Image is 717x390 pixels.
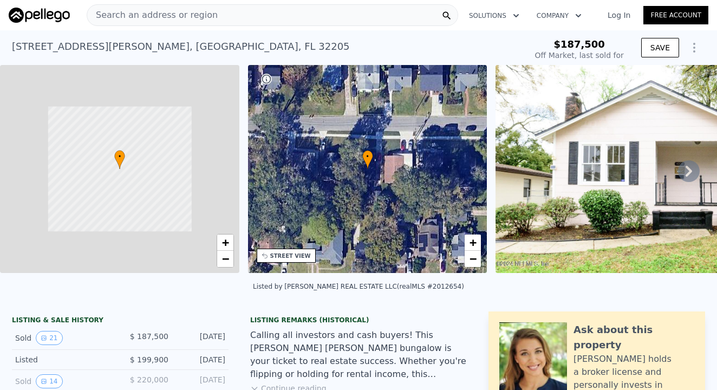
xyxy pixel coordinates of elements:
[177,354,225,365] div: [DATE]
[535,50,624,61] div: Off Market, last sold for
[573,322,694,353] div: Ask about this property
[460,6,528,25] button: Solutions
[528,6,590,25] button: Company
[36,331,62,345] button: View historical data
[465,251,481,267] a: Zoom out
[130,355,168,364] span: $ 199,900
[12,39,350,54] div: [STREET_ADDRESS][PERSON_NAME] , [GEOGRAPHIC_DATA] , FL 32205
[114,150,125,169] div: •
[683,37,705,58] button: Show Options
[130,375,168,384] span: $ 220,000
[643,6,708,24] a: Free Account
[595,10,643,21] a: Log In
[470,236,477,249] span: +
[253,283,464,290] div: Listed by [PERSON_NAME] REAL ESTATE LLC (realMLS #2012654)
[9,8,70,23] img: Pellego
[270,252,311,260] div: STREET VIEW
[114,152,125,161] span: •
[217,235,233,251] a: Zoom in
[87,9,218,22] span: Search an address or region
[250,329,467,381] div: Calling all investors and cash buyers! This [PERSON_NAME] [PERSON_NAME] bungalow is your ticket t...
[12,316,229,327] div: LISTING & SALE HISTORY
[362,152,373,161] span: •
[470,252,477,265] span: −
[553,38,605,50] span: $187,500
[217,251,233,267] a: Zoom out
[15,354,112,365] div: Listed
[465,235,481,251] a: Zoom in
[177,331,225,345] div: [DATE]
[15,374,112,388] div: Sold
[15,331,112,345] div: Sold
[221,252,229,265] span: −
[641,38,679,57] button: SAVE
[362,150,373,169] div: •
[36,374,62,388] button: View historical data
[250,316,467,324] div: Listing Remarks (Historical)
[130,332,168,341] span: $ 187,500
[177,374,225,388] div: [DATE]
[221,236,229,249] span: +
